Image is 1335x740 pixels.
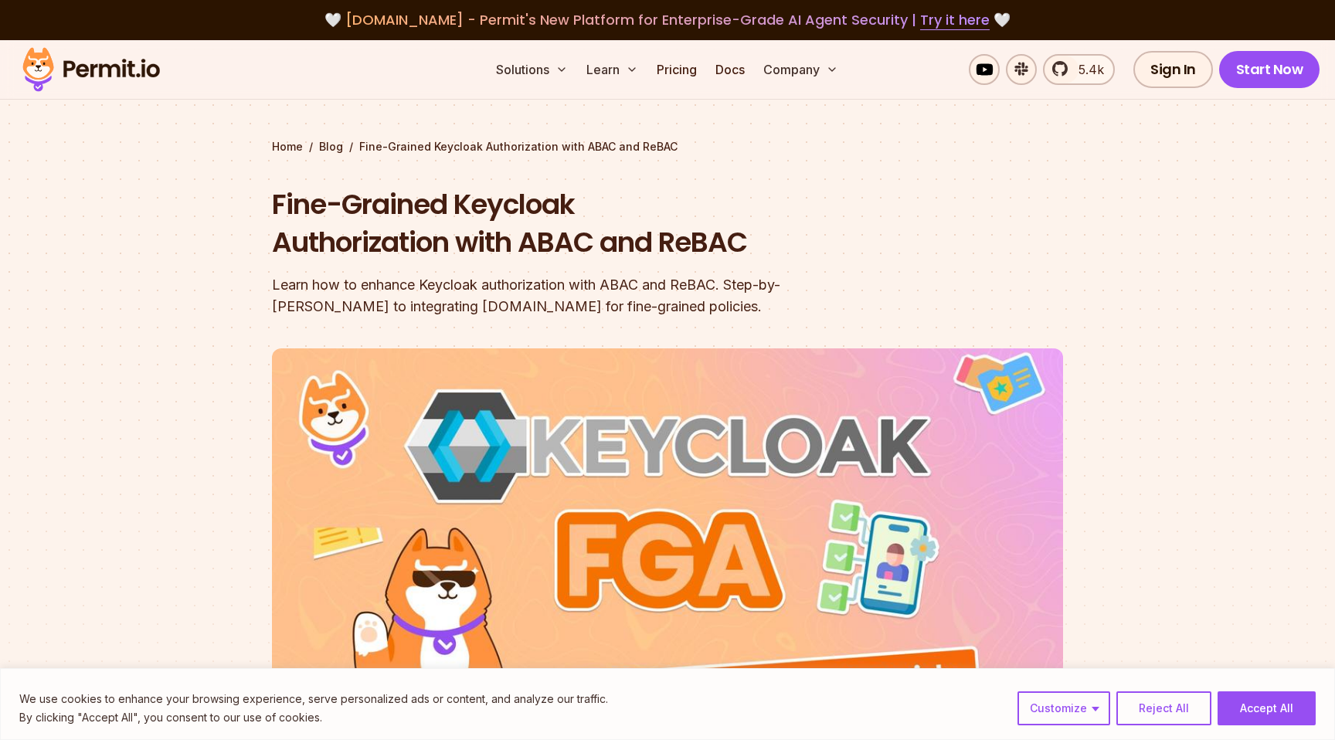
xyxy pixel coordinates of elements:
a: 5.4k [1043,54,1115,85]
a: Sign In [1133,51,1213,88]
div: Learn how to enhance Keycloak authorization with ABAC and ReBAC. Step-by-[PERSON_NAME] to integra... [272,274,865,317]
span: 5.4k [1069,60,1104,79]
p: By clicking "Accept All", you consent to our use of cookies. [19,708,608,727]
p: We use cookies to enhance your browsing experience, serve personalized ads or content, and analyz... [19,690,608,708]
a: Home [272,139,303,154]
a: Start Now [1219,51,1320,88]
a: Blog [319,139,343,154]
a: Pricing [651,54,703,85]
a: Try it here [920,10,990,30]
button: Reject All [1116,691,1211,725]
button: Learn [580,54,644,85]
img: Permit logo [15,43,167,96]
h1: Fine-Grained Keycloak Authorization with ABAC and ReBAC [272,185,865,262]
button: Solutions [490,54,574,85]
button: Accept All [1218,691,1316,725]
button: Company [757,54,844,85]
div: 🤍 🤍 [37,9,1298,31]
a: Docs [709,54,751,85]
div: / / [272,139,1063,154]
button: Customize [1017,691,1110,725]
span: [DOMAIN_NAME] - Permit's New Platform for Enterprise-Grade AI Agent Security | [345,10,990,29]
